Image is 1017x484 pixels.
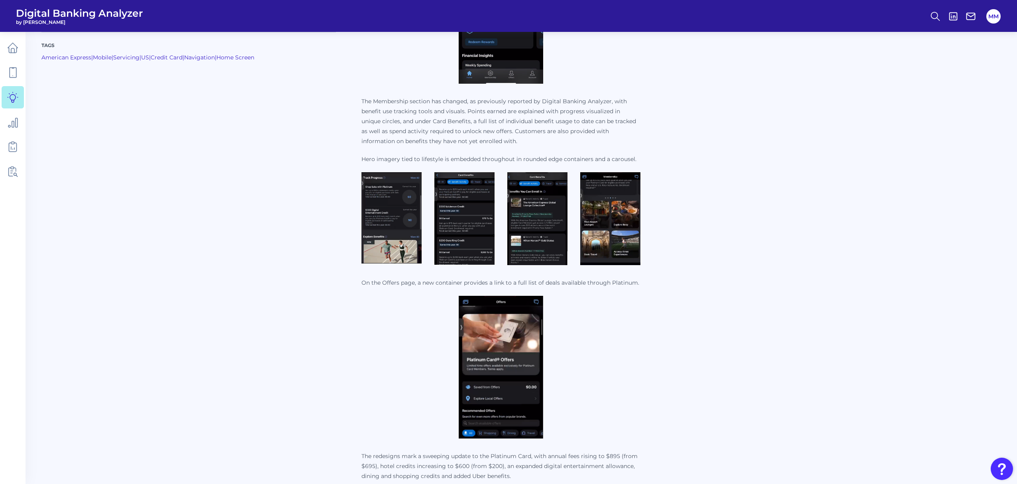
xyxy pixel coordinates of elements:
[361,278,640,288] p: On the Offers page, a new container provides a link to a full list of deals available through Pla...
[361,154,640,164] p: Hero imagery tied to lifestyle is embedded throughout in rounded edge containers and a carousel.
[580,172,640,265] img: mem5.png
[361,96,640,146] p: The Membership section has changed, as previously reported by Digital Banking Analyzer, with bene...
[184,54,215,61] a: Navigation
[149,54,151,61] span: |
[183,54,184,61] span: |
[139,54,141,61] span: |
[216,54,254,61] a: Home Screen
[459,296,543,439] img: home.png
[151,54,183,61] a: Credit Card
[986,9,1001,24] button: MM
[112,54,113,61] span: |
[41,54,91,61] a: American Express
[361,172,422,264] img: mem1.png
[215,54,216,61] span: |
[991,458,1013,480] button: Open Resource Center
[507,172,567,265] img: mem4.png
[141,54,149,61] a: US
[361,451,640,481] p: The redesigns mark a sweeping update to the Platinum Card, with annual fees rising to $895 (from ...
[41,42,336,49] p: Tags
[113,54,139,61] a: Servicing
[16,7,143,19] span: Digital Banking Analyzer
[93,54,112,61] a: Mobile
[16,19,143,25] span: by [PERSON_NAME]
[91,54,93,61] span: |
[434,172,495,265] img: mem2.png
